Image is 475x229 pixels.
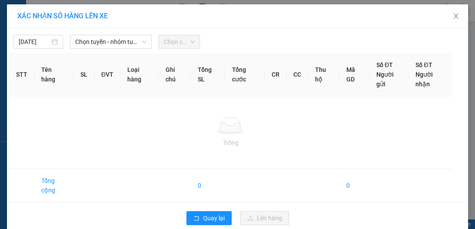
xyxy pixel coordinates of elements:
[142,39,147,44] span: down
[191,53,225,96] th: Tổng SL
[444,4,468,29] button: Close
[376,71,394,88] span: Người gửi
[75,35,146,48] span: Chọn tuyến - nhóm tuyến
[193,215,199,222] span: rollback
[34,169,73,202] td: Tổng cộng
[308,53,339,96] th: Thu hộ
[73,53,94,96] th: SL
[159,53,191,96] th: Ghi chú
[34,53,73,96] th: Tên hàng
[94,53,120,96] th: ĐVT
[203,213,225,223] span: Quay lại
[9,53,34,96] th: STT
[191,169,225,202] td: 0
[164,35,195,48] span: Chọn chuyến
[19,37,50,47] input: 12/10/2025
[376,61,393,68] span: Số ĐT
[240,211,289,225] button: uploadLên hàng
[16,138,445,148] div: Trống
[225,53,265,96] th: Tổng cước
[415,71,433,88] span: Người nhận
[265,53,286,96] th: CR
[17,12,108,20] span: XÁC NHẬN SỐ HÀNG LÊN XE
[286,53,308,96] th: CC
[452,13,459,20] span: close
[120,53,159,96] th: Loại hàng
[415,61,432,68] span: Số ĐT
[339,53,369,96] th: Mã GD
[186,211,232,225] button: rollbackQuay lại
[339,169,369,202] td: 0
